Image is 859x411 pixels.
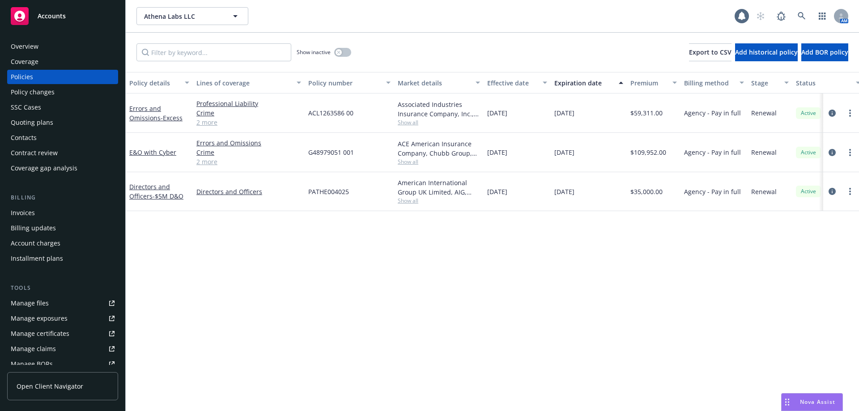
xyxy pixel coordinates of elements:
div: Installment plans [11,251,63,266]
div: Manage certificates [11,326,69,341]
a: Errors and Omissions [129,104,183,122]
a: Manage exposures [7,311,118,326]
span: Show all [398,197,480,204]
a: Manage certificates [7,326,118,341]
div: Coverage [11,55,38,69]
a: 2 more [196,157,301,166]
a: Errors and Omissions [196,138,301,148]
div: Policy number [308,78,381,88]
span: Show inactive [297,48,331,56]
span: Athena Labs LLC [144,12,221,21]
div: Premium [630,78,667,88]
a: Policy changes [7,85,118,99]
button: Export to CSV [689,43,731,61]
div: Lines of coverage [196,78,291,88]
a: Coverage gap analysis [7,161,118,175]
div: Billing method [684,78,734,88]
div: SSC Cases [11,100,41,114]
a: Coverage [7,55,118,69]
a: Quoting plans [7,115,118,130]
button: Effective date [484,72,551,93]
a: Directors and Officers [196,187,301,196]
a: Overview [7,39,118,54]
a: Manage files [7,296,118,310]
a: more [845,186,855,197]
span: [DATE] [487,148,507,157]
button: Athena Labs LLC [136,7,248,25]
span: Agency - Pay in full [684,187,741,196]
div: Manage exposures [11,311,68,326]
span: Nova Assist [800,398,835,406]
div: Stage [751,78,779,88]
a: 2 more [196,118,301,127]
span: [DATE] [554,108,574,118]
div: Effective date [487,78,537,88]
div: Contacts [11,131,37,145]
span: [DATE] [554,148,574,157]
span: Export to CSV [689,48,731,56]
a: Search [793,7,811,25]
a: E&O with Cyber [129,148,176,157]
a: Report a Bug [772,7,790,25]
a: SSC Cases [7,100,118,114]
button: Nova Assist [781,393,843,411]
span: - Excess [161,114,183,122]
span: $109,952.00 [630,148,666,157]
a: Billing updates [7,221,118,235]
div: Tools [7,284,118,292]
a: circleInformation [827,186,838,197]
div: American International Group UK Limited, AIG, [PERSON_NAME] Insurance Services [398,178,480,197]
div: Manage claims [11,342,56,356]
span: PATHE004025 [308,187,349,196]
button: Billing method [680,72,748,93]
div: Status [796,78,850,88]
div: Invoices [11,206,35,220]
button: Policy number [305,72,394,93]
span: $35,000.00 [630,187,663,196]
button: Lines of coverage [193,72,305,93]
button: Policy details [126,72,193,93]
div: Market details [398,78,470,88]
a: Crime [196,108,301,118]
span: Agency - Pay in full [684,148,741,157]
span: $59,311.00 [630,108,663,118]
button: Premium [627,72,680,93]
a: Manage BORs [7,357,118,371]
button: Add historical policy [735,43,798,61]
button: Expiration date [551,72,627,93]
span: ACL1263586 00 [308,108,353,118]
a: Switch app [813,7,831,25]
button: Market details [394,72,484,93]
input: Filter by keyword... [136,43,291,61]
div: Billing updates [11,221,56,235]
a: more [845,108,855,119]
span: Add historical policy [735,48,798,56]
a: circleInformation [827,147,838,158]
a: Policies [7,70,118,84]
span: Active [799,109,817,117]
span: Renewal [751,187,777,196]
span: Renewal [751,108,777,118]
a: Start snowing [752,7,770,25]
span: Renewal [751,148,777,157]
a: Manage claims [7,342,118,356]
div: Overview [11,39,38,54]
span: Agency - Pay in full [684,108,741,118]
a: Invoices [7,206,118,220]
span: - $5M D&O [153,192,183,200]
span: Show all [398,119,480,126]
a: Contract review [7,146,118,160]
a: Contacts [7,131,118,145]
span: Show all [398,158,480,165]
div: Associated Industries Insurance Company, Inc., AmTrust Financial Services, RT Specialty Insurance... [398,100,480,119]
div: Policies [11,70,33,84]
div: ACE American Insurance Company, Chubb Group, RT Specialty Insurance Services, LLC (RSG Specialty,... [398,139,480,158]
span: Add BOR policy [801,48,848,56]
span: [DATE] [554,187,574,196]
span: [DATE] [487,108,507,118]
div: Coverage gap analysis [11,161,77,175]
button: Add BOR policy [801,43,848,61]
a: more [845,147,855,158]
span: G48979051 001 [308,148,354,157]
